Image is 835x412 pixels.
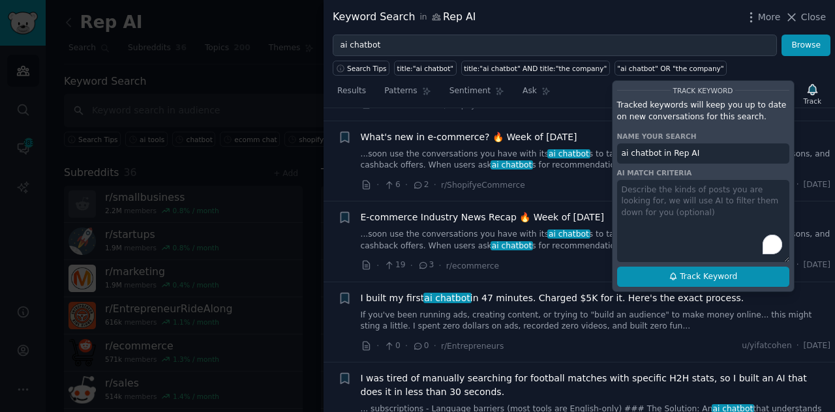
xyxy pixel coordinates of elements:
[333,61,389,76] button: Search Tips
[617,100,789,123] p: Tracked keywords will keep you up to date on new conversations for this search.
[742,340,791,352] span: u/yifatcohen
[361,149,831,171] a: ...soon use the conversations you have with itsai chatbots to target you with even more personali...
[785,10,826,24] button: Close
[797,340,799,352] span: ·
[804,179,830,191] span: [DATE]
[615,61,727,76] a: "ai chatbot" OR "the company"
[797,259,799,271] span: ·
[547,149,590,158] span: ai chatbot
[617,132,789,141] div: Name your search
[491,241,533,250] span: ai chatbot
[804,259,830,271] span: [DATE]
[441,100,476,110] span: r/shopify
[680,271,737,283] span: Track Keyword
[361,291,744,305] a: I built my firstai chatbotin 47 minutes. Charged $5K for it. Here's the exact process.
[376,178,379,192] span: ·
[380,81,435,108] a: Patterns
[744,10,781,24] button: More
[394,61,457,76] a: title:"ai chatbot"
[376,259,379,272] span: ·
[438,259,441,272] span: ·
[333,9,476,25] div: Keyword Search Rep AI
[464,64,607,73] div: title:"ai chatbot" AND title:"the company"
[804,340,830,352] span: [DATE]
[347,64,387,73] span: Search Tips
[617,143,789,164] input: Name this search
[617,267,789,287] button: Track Keyword
[799,80,826,108] button: Track
[673,87,733,95] span: Track Keyword
[384,179,400,191] span: 6
[449,85,491,97] span: Sentiment
[384,85,417,97] span: Patterns
[518,81,555,108] a: Ask
[361,372,831,399] a: I was tired of manually searching for football matches with specific H2H stats, so I built an AI ...
[405,178,408,192] span: ·
[617,64,723,73] div: "ai chatbot" OR "the company"
[758,10,781,24] span: More
[419,12,427,23] span: in
[441,181,525,190] span: r/ShopifyeCommerce
[434,339,436,353] span: ·
[361,130,577,144] a: What's new in e-commerce? 🔥 Week of [DATE]
[782,35,830,57] button: Browse
[397,64,454,73] div: title:"ai chatbot"
[376,339,379,353] span: ·
[547,229,590,239] span: ai chatbot
[384,340,400,352] span: 0
[412,179,429,191] span: 2
[801,10,826,24] span: Close
[617,180,789,262] textarea: To enrich screen reader interactions, please activate Accessibility in Grammarly extension settings
[361,291,744,305] span: I built my first in 47 minutes. Charged $5K for it. Here's the exact process.
[797,179,799,191] span: ·
[333,35,777,57] input: Try a keyword related to your business
[441,342,504,351] span: r/Entrepreneurs
[337,85,366,97] span: Results
[434,178,436,192] span: ·
[361,229,831,252] a: ...soon use the conversations you have with itsai chatbots to target you with even more personali...
[423,293,472,303] span: ai chatbot
[523,85,537,97] span: Ask
[417,259,434,271] span: 3
[445,81,509,108] a: Sentiment
[491,160,533,169] span: ai chatbot
[617,168,789,177] div: AI match criteria
[361,310,831,332] a: If you've been running ads, creating content, or trying to "build an audience" to make money onli...
[410,259,413,272] span: ·
[412,340,429,352] span: 0
[333,81,371,108] a: Results
[405,339,408,353] span: ·
[361,211,604,224] a: E-commerce Industry News Recap 🔥 Week of [DATE]
[804,96,821,106] div: Track
[461,61,610,76] a: title:"ai chatbot" AND title:"the company"
[384,259,405,271] span: 19
[446,261,499,271] span: r/ecommerce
